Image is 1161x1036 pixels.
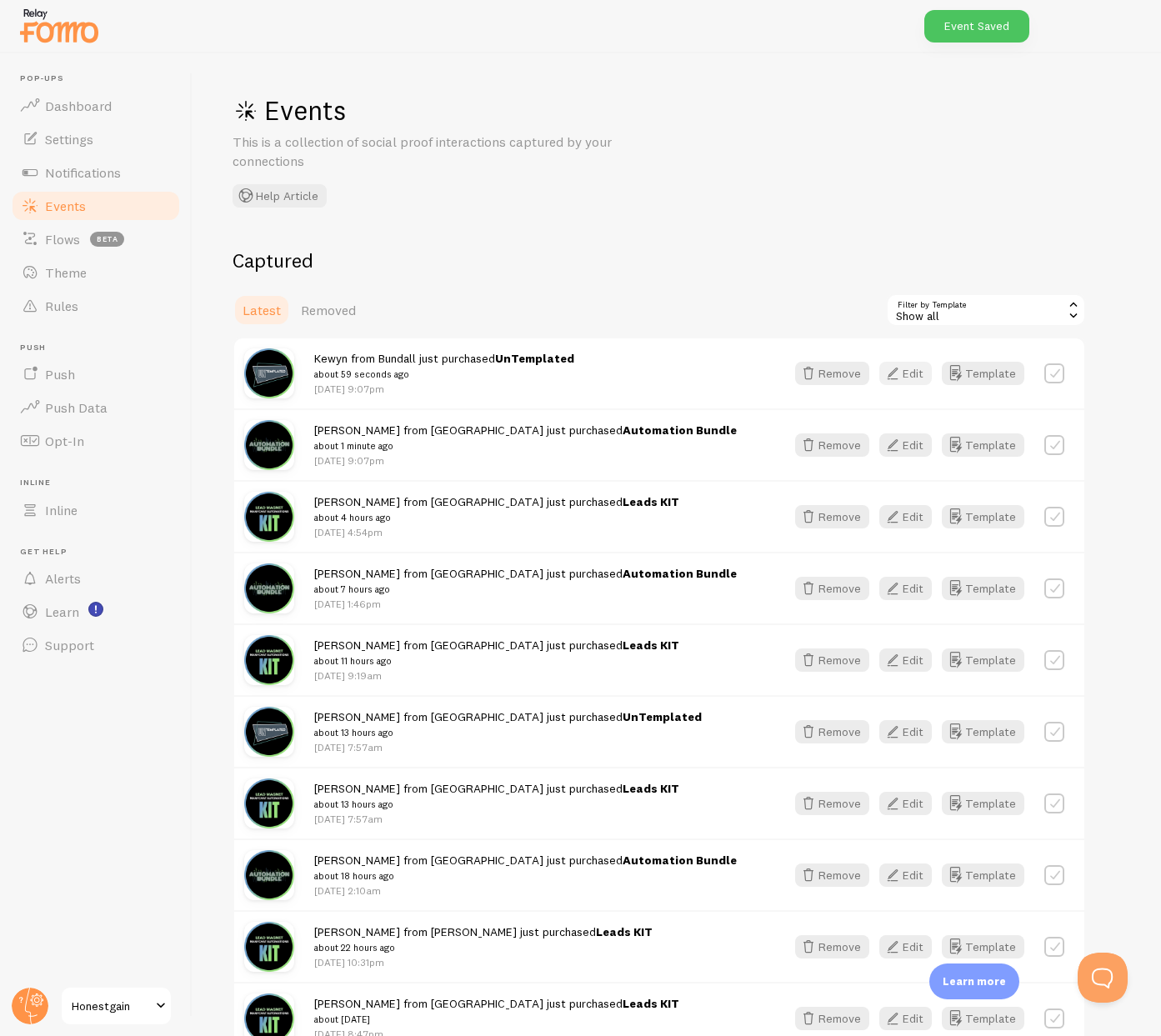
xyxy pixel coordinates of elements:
img: MOyHSvZ6RTW1x2v0y95t [244,348,294,398]
button: Edit [879,792,932,815]
a: Push [10,358,182,391]
button: Edit [879,1007,932,1030]
button: Remove [795,362,869,385]
small: about [DATE] [314,1012,679,1027]
span: [PERSON_NAME] from [GEOGRAPHIC_DATA] just purchased [314,853,737,883]
p: Learn more [943,973,1006,989]
p: [DATE] 7:57am [314,812,679,826]
a: Edit [879,720,942,743]
a: Notifications [10,156,182,189]
button: Edit [879,577,932,600]
button: Edit [879,648,932,672]
small: about 7 hours ago [314,582,737,597]
a: Alerts [10,562,182,595]
img: 9mZHSrDrQmyWCXHbPp9u [244,492,294,542]
img: MOyHSvZ6RTW1x2v0y95t [244,707,294,757]
a: Support [10,628,182,662]
a: Honestgain [60,986,173,1026]
small: about 11 hours ago [314,653,679,668]
button: Remove [795,935,869,958]
button: Template [942,1007,1024,1030]
span: Dashboard [45,98,112,114]
p: [DATE] 1:46pm [314,597,737,611]
span: Opt-In [45,433,84,449]
a: Template [942,863,1024,887]
button: Template [942,648,1024,672]
button: Help Article [233,184,327,208]
button: Remove [795,577,869,600]
small: about 13 hours ago [314,797,679,812]
p: [DATE] 2:10am [314,883,737,898]
a: Edit [879,577,942,600]
a: Opt-In [10,424,182,458]
a: Automation Bundle [623,853,737,868]
button: Edit [879,433,932,457]
span: Rules [45,298,78,314]
a: Removed [291,293,366,327]
button: Edit [879,935,932,958]
a: Leads KIT [596,924,653,939]
a: Leads KIT [623,638,679,653]
button: Remove [795,433,869,457]
div: Event Saved [924,10,1029,43]
a: UnTemplated [623,709,702,724]
span: [PERSON_NAME] from [GEOGRAPHIC_DATA] just purchased [314,423,737,453]
span: Get Help [20,547,182,558]
button: Remove [795,720,869,743]
span: Inline [45,502,78,518]
button: Template [942,792,1024,815]
a: Edit [879,648,942,672]
span: [PERSON_NAME] from [GEOGRAPHIC_DATA] just purchased [314,494,679,525]
a: Edit [879,433,942,457]
span: [PERSON_NAME] from [GEOGRAPHIC_DATA] just purchased [314,781,679,812]
a: Flows beta [10,223,182,256]
span: [PERSON_NAME] from [GEOGRAPHIC_DATA] just purchased [314,566,737,597]
button: Remove [795,505,869,528]
button: Edit [879,720,932,743]
svg: <p>Watch New Feature Tutorials!</p> [88,602,103,617]
button: Template [942,720,1024,743]
button: Template [942,505,1024,528]
p: [DATE] 9:07pm [314,382,574,396]
img: fomo-relay-logo-orange.svg [18,4,101,47]
span: Alerts [45,570,81,587]
a: Automation Bundle [623,566,737,581]
span: Push Data [45,399,108,416]
span: Push [20,343,182,353]
p: [DATE] 10:31pm [314,955,653,969]
a: Edit [879,1007,942,1030]
p: [DATE] 4:54pm [314,525,679,539]
a: Inline [10,493,182,527]
button: Template [942,362,1024,385]
button: Remove [795,1007,869,1030]
button: Template [942,577,1024,600]
img: 4FrIOfL3RdC3fwXMnxmA [244,563,294,613]
a: Edit [879,863,942,887]
span: Settings [45,131,93,148]
a: Edit [879,505,942,528]
a: Settings [10,123,182,156]
a: Leads KIT [623,996,679,1011]
span: Latest [243,302,281,318]
button: Remove [795,648,869,672]
a: Edit [879,362,942,385]
img: 9mZHSrDrQmyWCXHbPp9u [244,635,294,685]
p: This is a collection of social proof interactions captured by your connections [233,133,633,171]
a: Latest [233,293,291,327]
a: Automation Bundle [623,423,737,438]
p: [DATE] 9:19am [314,668,679,683]
img: 4FrIOfL3RdC3fwXMnxmA [244,850,294,900]
h1: Events [233,93,733,128]
button: Template [942,433,1024,457]
iframe: Help Scout Beacon - Open [1078,953,1128,1003]
span: beta [90,232,124,247]
a: Events [10,189,182,223]
button: Remove [795,863,869,887]
button: Edit [879,505,932,528]
button: Template [942,935,1024,958]
span: Honestgain [72,996,151,1016]
a: Edit [879,935,942,958]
